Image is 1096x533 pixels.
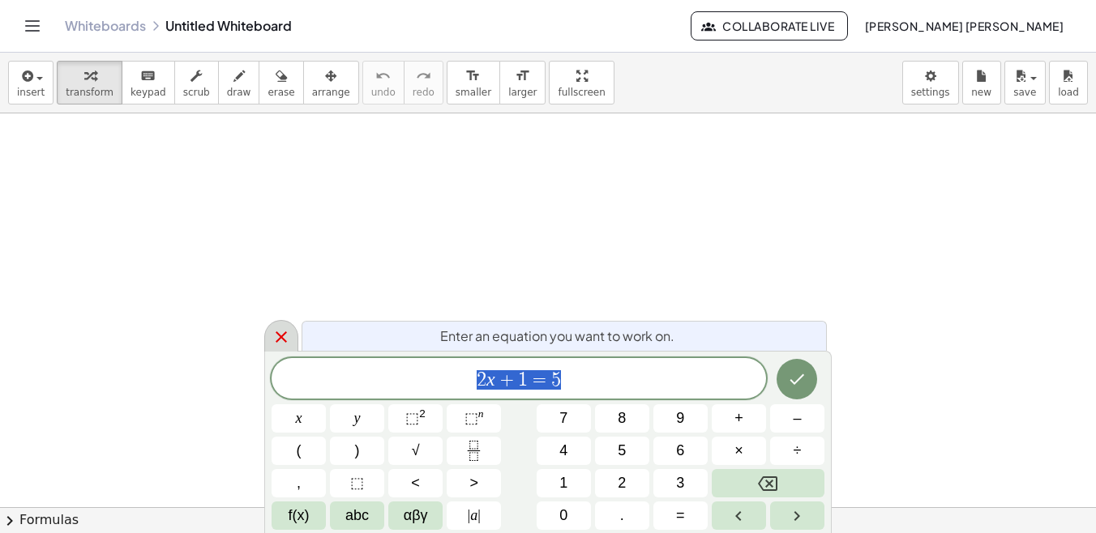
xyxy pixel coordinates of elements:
button: format_sizesmaller [447,61,500,104]
button: arrange [303,61,359,104]
button: load [1049,61,1088,104]
button: , [272,469,326,497]
span: 5 [618,440,626,462]
span: × [734,440,743,462]
button: y [330,404,384,433]
span: insert [17,87,45,98]
span: save [1013,87,1036,98]
span: 1 [518,370,528,390]
button: [PERSON_NAME] [PERSON_NAME] [851,11,1077,41]
button: undoundo [362,61,405,104]
button: Times [712,437,766,465]
button: Placeholder [330,469,384,497]
button: Absolute value [447,501,501,530]
button: draw [218,61,260,104]
var: x [486,369,495,390]
span: 1 [559,472,567,494]
span: 9 [676,407,684,429]
button: Equals [653,501,708,530]
span: < [411,472,420,494]
button: Squared [388,404,443,433]
button: erase [259,61,303,104]
span: 6 [676,440,684,462]
button: Greater than [447,469,501,497]
button: Collaborate Live [691,11,848,41]
button: Greek alphabet [388,501,443,530]
span: | [477,507,481,523]
span: 8 [618,407,626,429]
sup: n [478,407,484,420]
sup: 2 [419,407,426,420]
span: ⬚ [350,472,364,494]
button: format_sizelarger [499,61,546,104]
button: ) [330,437,384,465]
span: erase [268,87,294,98]
button: Left arrow [712,501,766,530]
button: 2 [595,469,649,497]
span: ) [355,440,360,462]
span: ( [297,440,302,462]
span: x [296,407,302,429]
button: 1 [537,469,591,497]
button: scrub [174,61,219,104]
span: , [297,472,301,494]
button: Superscript [447,404,501,433]
button: Alphabet [330,501,384,530]
span: | [468,507,471,523]
span: Enter an equation you want to work on. [440,326,674,346]
button: fullscreen [549,61,614,104]
span: + [734,407,743,429]
span: new [971,87,991,98]
span: = [676,505,685,527]
button: save [1004,61,1046,104]
i: format_size [465,66,481,86]
button: x [272,404,326,433]
button: 9 [653,404,708,433]
button: redoredo [404,61,443,104]
button: 0 [537,501,591,530]
span: √ [412,440,420,462]
button: 8 [595,404,649,433]
span: ⬚ [465,410,478,426]
span: [PERSON_NAME] [PERSON_NAME] [864,19,1064,33]
span: y [354,407,361,429]
span: larger [508,87,537,98]
span: smaller [456,87,491,98]
button: Less than [388,469,443,497]
span: = [528,370,551,390]
button: Backspace [712,469,824,497]
button: ( [272,437,326,465]
button: settings [902,61,959,104]
span: 3 [676,472,684,494]
span: . [620,505,624,527]
span: arrange [312,87,350,98]
button: Done [777,359,817,399]
i: undo [375,66,391,86]
span: settings [911,87,950,98]
i: redo [416,66,431,86]
span: fullscreen [558,87,605,98]
button: Toggle navigation [19,13,45,39]
button: 5 [595,437,649,465]
button: insert [8,61,54,104]
span: ⬚ [405,410,419,426]
button: new [962,61,1001,104]
button: keyboardkeypad [122,61,175,104]
button: Plus [712,404,766,433]
a: Whiteboards [65,18,146,34]
span: – [793,407,801,429]
span: > [469,472,478,494]
span: f(x) [289,505,310,527]
button: Right arrow [770,501,824,530]
i: keyboard [140,66,156,86]
button: transform [57,61,122,104]
span: 0 [559,505,567,527]
span: load [1058,87,1079,98]
button: 4 [537,437,591,465]
button: 7 [537,404,591,433]
span: a [468,505,481,527]
span: 2 [477,370,486,390]
span: 2 [618,472,626,494]
button: Functions [272,501,326,530]
button: Square root [388,437,443,465]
